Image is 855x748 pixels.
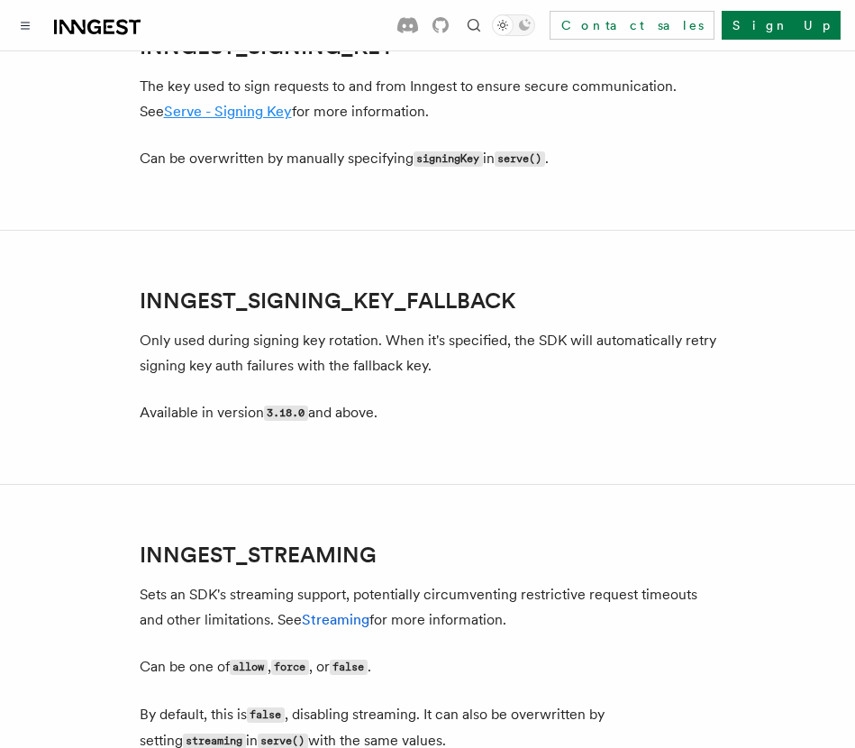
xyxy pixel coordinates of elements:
[140,543,377,568] a: INNGEST_STREAMING
[230,660,268,675] code: allow
[492,14,535,36] button: Toggle dark mode
[140,328,716,379] p: Only used during signing key rotation. When it's specified, the SDK will automatically retry sign...
[164,103,292,120] a: Serve - Signing Key
[463,14,485,36] button: Find something...
[495,151,545,167] code: serve()
[330,660,368,675] code: false
[140,74,716,124] p: The key used to sign requests to and from Inngest to ensure secure communication. See for more in...
[140,582,716,633] p: Sets an SDK's streaming support, potentially circumventing restrictive request timeouts and other...
[140,288,515,314] a: INNGEST_SIGNING_KEY_FALLBACK
[271,660,309,675] code: force
[550,11,714,40] a: Contact sales
[722,11,841,40] a: Sign Up
[14,14,36,36] button: Toggle navigation
[414,151,483,167] code: signingKey
[140,146,716,172] p: Can be overwritten by manually specifying in .
[140,654,716,680] p: Can be one of , , or .
[302,611,369,628] a: Streaming
[140,400,716,426] p: Available in version and above.
[264,406,308,421] code: 3.18.0
[247,707,285,723] code: false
